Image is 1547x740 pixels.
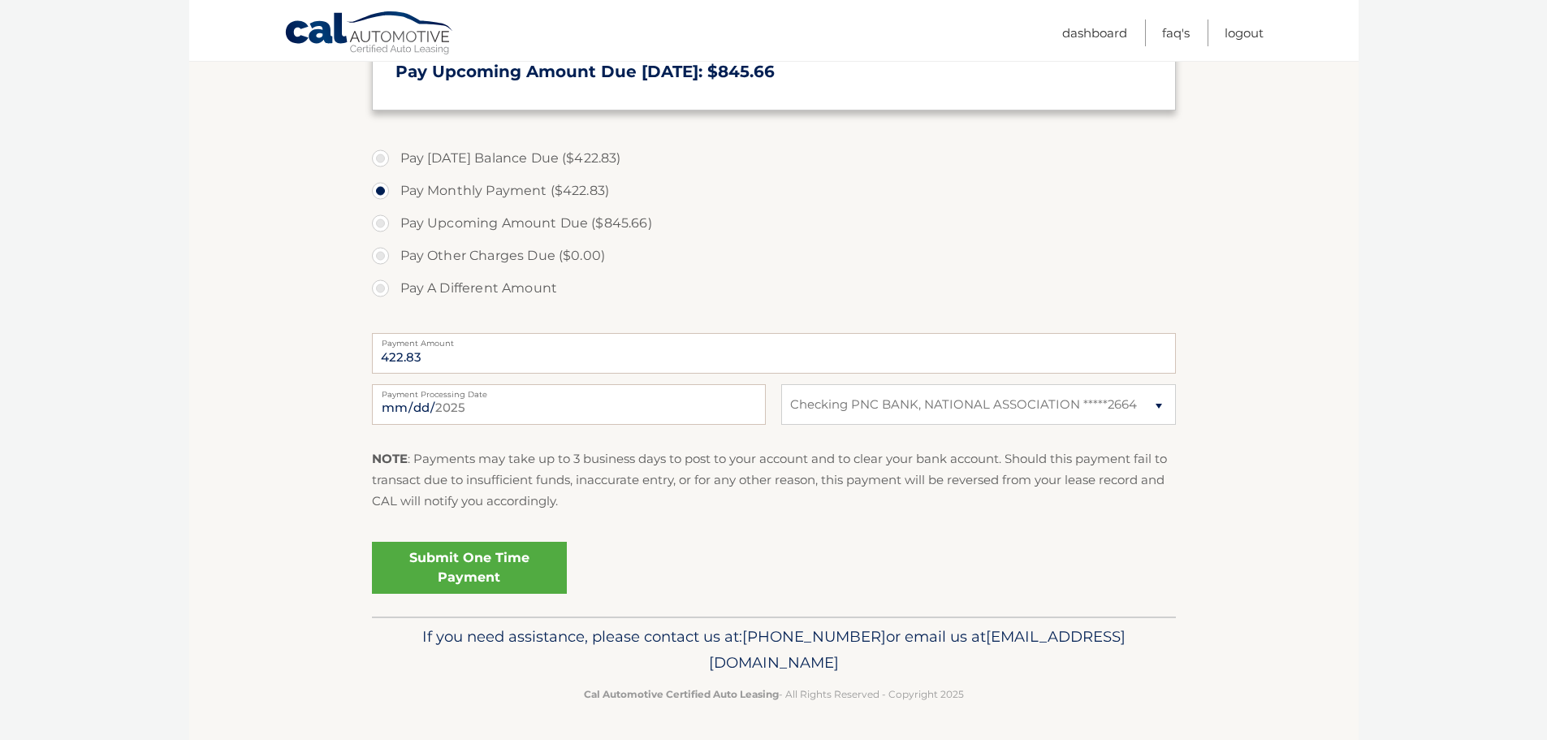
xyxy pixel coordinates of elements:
[742,627,886,646] span: [PHONE_NUMBER]
[372,448,1176,513] p: : Payments may take up to 3 business days to post to your account and to clear your bank account....
[709,627,1126,672] span: [EMAIL_ADDRESS][DOMAIN_NAME]
[584,688,779,700] strong: Cal Automotive Certified Auto Leasing
[372,451,408,466] strong: NOTE
[1162,19,1190,46] a: FAQ's
[372,333,1176,374] input: Payment Amount
[372,384,766,425] input: Payment Date
[284,11,455,58] a: Cal Automotive
[382,624,1165,676] p: If you need assistance, please contact us at: or email us at
[372,240,1176,272] label: Pay Other Charges Due ($0.00)
[382,686,1165,703] p: - All Rights Reserved - Copyright 2025
[372,175,1176,207] label: Pay Monthly Payment ($422.83)
[372,272,1176,305] label: Pay A Different Amount
[1062,19,1127,46] a: Dashboard
[395,62,1152,82] h3: Pay Upcoming Amount Due [DATE]: $845.66
[372,333,1176,346] label: Payment Amount
[372,542,567,594] a: Submit One Time Payment
[1225,19,1264,46] a: Logout
[372,384,766,397] label: Payment Processing Date
[372,207,1176,240] label: Pay Upcoming Amount Due ($845.66)
[372,142,1176,175] label: Pay [DATE] Balance Due ($422.83)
